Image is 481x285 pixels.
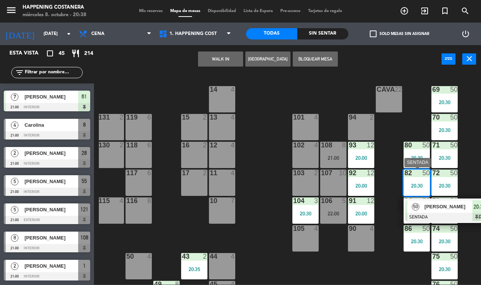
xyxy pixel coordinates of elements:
div: 20:30 [292,211,319,216]
div: 12 [367,142,374,149]
div: 72 [432,170,433,176]
div: 50 [422,225,430,232]
div: 20:00 [348,183,374,188]
div: 70 [432,114,433,121]
div: 75 [432,253,433,260]
i: search [461,6,470,15]
div: 69 [432,86,433,93]
span: [PERSON_NAME] [24,262,78,270]
div: 2 [119,114,124,121]
span: 108 [80,233,88,242]
input: Filtrar por nombre... [24,68,82,77]
div: 50 [450,170,458,176]
div: 102 [293,142,293,149]
div: 4 [119,197,124,204]
span: 61 [82,92,87,101]
span: [PERSON_NAME] [24,93,78,101]
div: 20:35 [181,267,207,272]
i: turned_in_not [440,6,449,15]
div: 50 [422,142,430,149]
div: 21:00 [320,155,346,161]
span: 5 [11,206,18,214]
div: 50 [422,170,430,176]
div: 50 [450,86,458,93]
div: 2 [203,170,207,176]
div: miércoles 8. octubre - 20:38 [23,11,86,19]
div: 105 [293,225,293,232]
span: Pre-acceso [277,9,304,13]
div: 116 [126,197,127,204]
div: 2 [203,253,207,260]
div: 104 [293,197,293,204]
i: crop_square [45,49,54,58]
div: 8 [147,197,152,204]
div: 3 [314,197,319,204]
i: menu [6,5,17,16]
div: 4 [231,253,235,260]
span: 2 [11,150,18,157]
div: 4 [231,170,235,176]
i: power_input [444,54,453,63]
div: 6 [147,114,152,121]
div: 50 [450,197,458,204]
span: 8 [11,234,18,242]
div: 118 [126,142,127,149]
div: 20:30 [431,239,458,244]
div: 2 [370,114,374,121]
div: 71 [432,142,433,149]
i: restaurant [71,49,80,58]
span: 45 [59,49,65,58]
div: 50 [450,253,458,260]
label: Solo mesas sin asignar [370,30,429,37]
div: 20:30 [431,267,458,272]
span: [PERSON_NAME] [24,177,78,185]
span: 50 [412,203,419,211]
div: 50 [450,142,458,149]
div: 20:00 [348,211,374,216]
div: 7 [231,197,235,204]
div: 4 [314,114,319,121]
div: 103 [293,170,293,176]
span: 7 [11,93,18,101]
div: 50 [450,114,458,121]
div: SENTADA [404,158,431,167]
span: 4 [11,121,18,129]
span: 28 [82,149,87,158]
div: 4 [314,225,319,232]
i: add_circle_outline [400,6,409,15]
div: 8 [342,142,346,149]
div: 4 [147,253,152,260]
span: [PERSON_NAME] [24,149,78,157]
div: 4 [231,142,235,149]
span: 1 [83,261,86,270]
div: 117 [126,170,127,176]
div: 20:30 [431,100,458,105]
span: Carolina [24,121,78,129]
div: 4 [231,114,235,121]
span: 1. HAPPENING COST [169,31,217,36]
div: 73 [432,197,433,204]
i: exit_to_app [420,6,429,15]
div: 20:30 [431,183,458,188]
div: 20:30 [404,155,430,161]
div: 2 [314,170,319,176]
div: 2 [203,114,207,121]
span: Mis reservas [135,9,166,13]
span: [PERSON_NAME] [24,234,78,242]
div: 119 [126,114,127,121]
span: check_box_outline_blank [370,30,377,37]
